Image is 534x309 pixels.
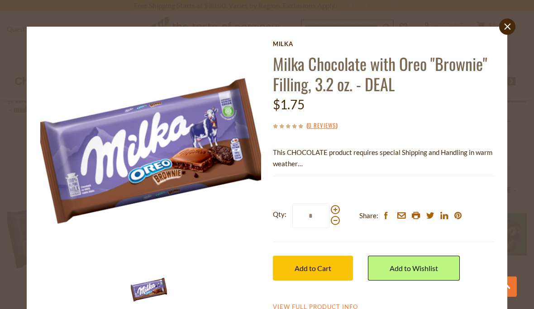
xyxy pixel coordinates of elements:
a: Milka Chocolate with Oreo "Brownie" Filling, 3.2 oz. - DEAL [273,51,487,96]
span: ( ) [306,121,338,130]
input: Qty: [292,203,329,228]
span: $1.75 [273,97,305,112]
strong: Qty: [273,209,286,220]
button: Add to Cart [273,256,353,281]
span: Add to Cart [295,264,331,272]
img: Milka Chocolate with Oreo "Brownie" Filling, 3.2 oz. - DEAL [131,272,167,308]
span: Share: [359,210,378,221]
p: This CHOCOLATE product requires special Shipping and Handling in warm weather [273,147,494,169]
img: Milka Chocolate with Oreo "Brownie" Filling, 3.2 oz. - DEAL [40,40,262,261]
a: Add to Wishlist [368,256,460,281]
a: Milka [273,40,494,47]
a: 0 Reviews [308,121,336,131]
